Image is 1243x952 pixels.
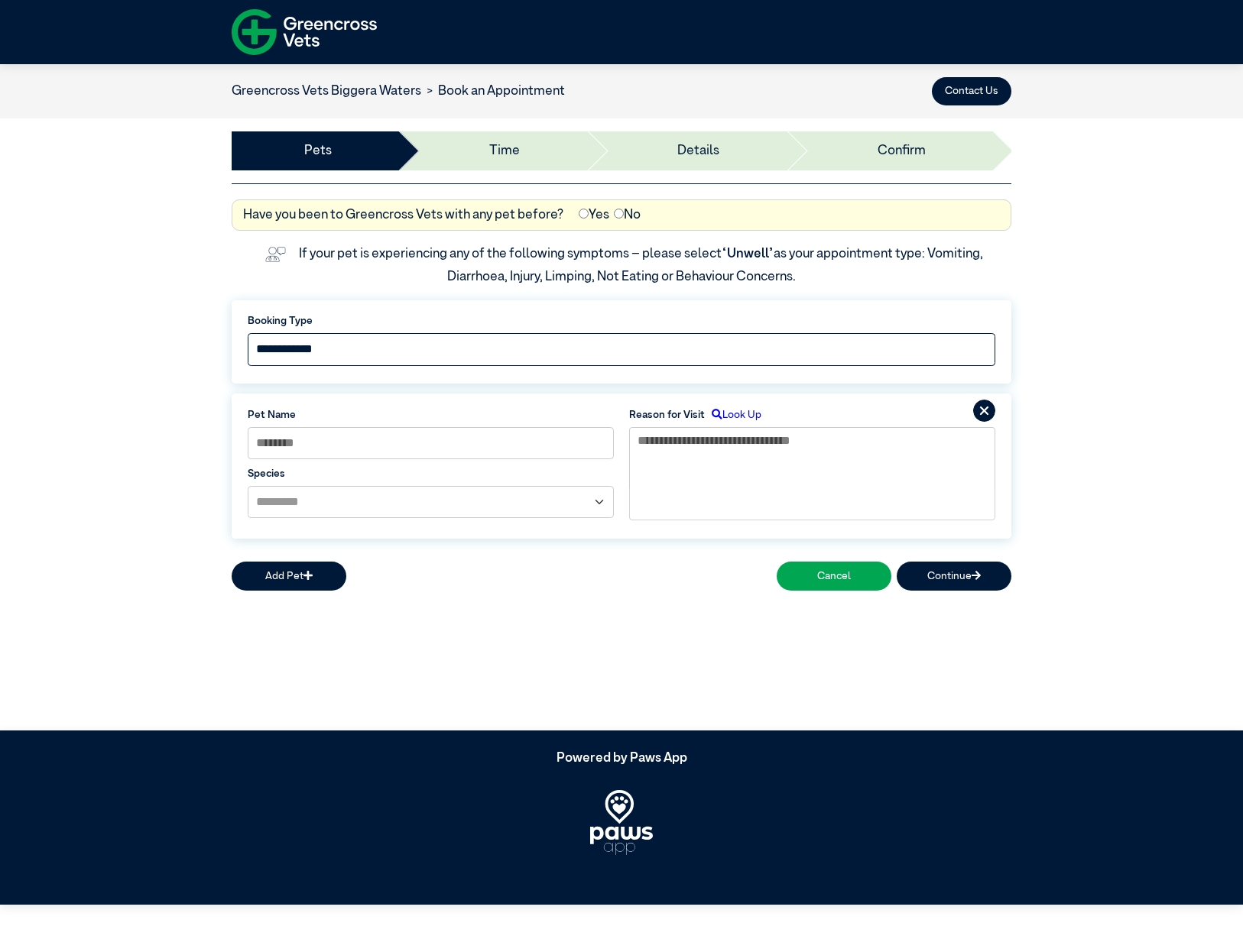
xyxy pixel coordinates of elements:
[232,4,377,60] img: f-logo
[248,313,995,329] label: Booking Type
[232,82,565,102] nav: breadcrumb
[579,209,589,219] input: Yes
[614,206,641,225] label: No
[232,85,421,98] a: Greencross Vets Biggera Waters
[421,82,565,102] li: Book an Appointment
[629,407,705,423] label: Reason for Visit
[579,206,609,225] label: Yes
[243,206,563,225] label: Have you been to Greencross Vets with any pet before?
[897,562,1011,590] button: Continue
[614,209,624,219] input: No
[932,77,1011,105] button: Contact Us
[248,407,614,423] label: Pet Name
[232,562,346,590] button: Add Pet
[590,790,653,855] img: PawsApp
[722,248,774,261] span: “Unwell”
[299,248,985,283] label: If your pet is experiencing any of the following symptoms – please select as your appointment typ...
[248,466,614,481] label: Species
[777,562,891,590] button: Cancel
[304,141,332,161] a: Pets
[260,241,291,267] img: vet
[232,751,1011,766] h5: Powered by Paws App
[705,407,761,423] label: Look Up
